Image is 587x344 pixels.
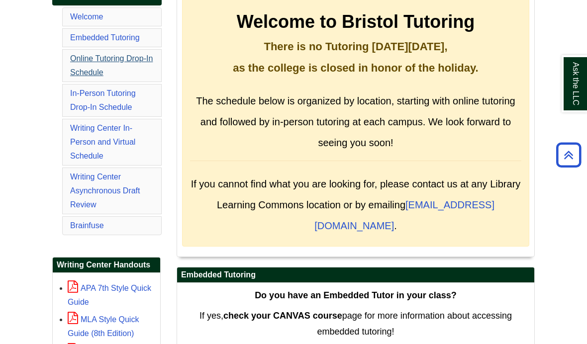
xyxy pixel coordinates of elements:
strong: check your CANVAS course [223,311,342,321]
h2: Writing Center Handouts [53,258,160,273]
a: In-Person Tutoring Drop-In Schedule [70,89,136,111]
a: Welcome [70,12,103,21]
a: Brainfuse [70,221,104,230]
h2: Embedded Tutoring [177,267,534,283]
a: Back to Top [553,148,585,162]
strong: as the college is closed in honor of the holiday. [233,62,478,74]
span: If you cannot find what you are looking for, please contact us at any Library Learning Commons lo... [191,178,521,231]
a: Writing Center In-Person and Virtual Schedule [70,124,135,160]
a: Writing Center Asynchronous Draft Review [70,172,140,209]
strong: Do you have an Embedded Tutor in your class? [255,290,457,300]
strong: There is no Tutoring [DATE][DATE], [264,40,447,53]
a: MLA Style Quick Guide (8th Edition) [68,315,139,338]
strong: Welcome to Bristol Tutoring [237,11,475,32]
a: APA 7th Style Quick Guide [68,284,151,306]
a: [EMAIL_ADDRESS][DOMAIN_NAME] [314,199,494,231]
a: Online Tutoring Drop-In Schedule [70,54,153,77]
span: If yes, page for more information about accessing embedded tutoring! [199,311,512,337]
span: The schedule below is organized by location, starting with online tutoring and followed by in-per... [196,95,515,148]
a: Embedded Tutoring [70,33,140,42]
